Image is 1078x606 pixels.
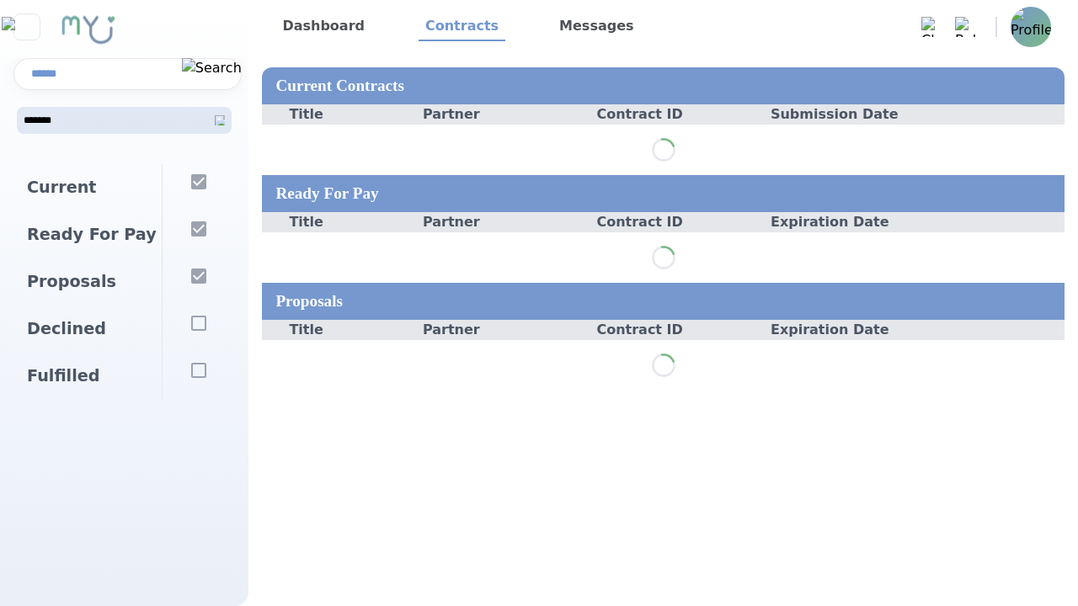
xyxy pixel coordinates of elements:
[262,104,423,125] div: Title
[262,175,1065,212] div: Ready For Pay
[744,320,905,340] div: Expiration Date
[583,212,744,232] div: Contract ID
[552,13,640,41] a: Messages
[262,320,423,340] div: Title
[744,104,905,125] div: Submission Date
[423,212,584,232] div: Partner
[262,283,1065,320] div: Proposals
[423,104,584,125] div: Partner
[275,13,371,41] a: Dashboard
[744,212,905,232] div: Expiration Date
[1011,7,1051,47] img: Profile
[13,258,162,306] div: Proposals
[921,17,942,37] img: Chat
[262,212,423,232] div: Title
[583,104,744,125] div: Contract ID
[583,320,744,340] div: Contract ID
[2,17,51,37] img: Close sidebar
[423,320,584,340] div: Partner
[955,17,975,37] img: Bell
[419,13,505,41] a: Contracts
[262,67,1065,104] div: Current Contracts
[13,306,162,353] div: Declined
[13,211,162,258] div: Ready For Pay
[13,353,162,400] div: Fulfilled
[13,164,162,211] div: Current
